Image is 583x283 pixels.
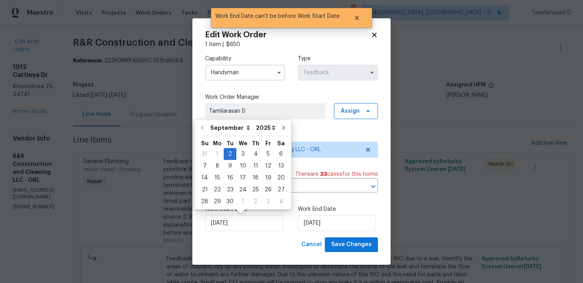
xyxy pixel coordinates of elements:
[226,42,240,47] span: $ 650
[236,196,249,207] div: 1
[249,196,262,207] div: 2
[211,196,224,207] div: 29
[236,160,249,171] div: 10
[198,172,211,184] div: Sun Sep 14 2025
[211,8,344,25] span: Work End Date can't be before Work Start Date
[198,196,211,207] div: 28
[211,196,224,208] div: Mon Sep 29 2025
[252,141,259,146] abbr: Thursday
[224,148,236,160] div: 2
[198,160,211,171] div: 7
[224,172,236,183] div: 16
[262,172,274,183] div: 19
[278,120,290,136] button: Go to next month
[224,160,236,172] div: Tue Sep 09 2025
[301,240,322,250] span: Cancel
[274,172,288,184] div: Sat Sep 20 2025
[367,68,377,77] button: Show options
[274,184,288,195] div: 27
[262,148,274,160] div: 5
[274,160,288,172] div: Sat Sep 13 2025
[262,184,274,195] div: 26
[262,160,274,172] div: Fri Sep 12 2025
[249,148,262,160] div: 4
[236,184,249,196] div: Wed Sep 24 2025
[211,172,224,183] div: 15
[262,148,274,160] div: Fri Sep 05 2025
[262,160,274,171] div: 12
[224,172,236,184] div: Tue Sep 16 2025
[368,181,379,192] button: Open
[205,132,378,140] label: Trade Partner
[341,107,360,115] span: Assign
[198,184,211,195] div: 21
[198,184,211,196] div: Sun Sep 21 2025
[224,196,236,208] div: Tue Sep 30 2025
[211,172,224,184] div: Mon Sep 15 2025
[298,65,378,81] input: Select...
[226,141,234,146] abbr: Tuesday
[198,172,211,183] div: 14
[236,160,249,172] div: Wed Sep 10 2025
[262,172,274,184] div: Fri Sep 19 2025
[320,171,327,177] span: 33
[274,160,288,171] div: 13
[205,31,371,39] h2: Edit Work Order
[274,148,288,160] div: 6
[298,237,325,252] button: Cancel
[249,184,262,195] div: 25
[211,184,224,195] div: 22
[262,196,274,208] div: Fri Oct 03 2025
[298,215,376,231] input: M/D/YYYY
[224,148,236,160] div: Tue Sep 02 2025
[262,184,274,196] div: Fri Sep 26 2025
[236,184,249,195] div: 24
[211,184,224,196] div: Mon Sep 22 2025
[239,141,247,146] abbr: Wednesday
[198,160,211,172] div: Sun Sep 07 2025
[198,148,211,160] div: Sun Aug 31 2025
[274,148,288,160] div: Sat Sep 06 2025
[208,122,254,134] select: Month
[236,148,249,160] div: Wed Sep 03 2025
[211,148,224,160] div: 1
[277,141,285,146] abbr: Saturday
[262,196,274,207] div: 3
[213,141,222,146] abbr: Monday
[249,160,262,172] div: Thu Sep 11 2025
[249,196,262,208] div: Thu Oct 02 2025
[298,55,378,63] label: Type
[236,196,249,208] div: Wed Oct 01 2025
[211,160,224,171] div: 8
[224,184,236,195] div: 23
[325,237,378,252] button: Save Changes
[236,172,249,184] div: Wed Sep 17 2025
[201,141,209,146] abbr: Sunday
[205,215,283,231] input: M/D/YYYY
[224,160,236,171] div: 9
[209,107,321,115] span: Tamilarasan D
[211,148,224,160] div: Mon Sep 01 2025
[274,172,288,183] div: 20
[254,122,278,134] select: Year
[295,170,378,178] span: There are case s for this home
[205,65,285,81] input: Select...
[344,10,370,26] button: Close
[249,172,262,184] div: Thu Sep 18 2025
[249,172,262,183] div: 18
[274,196,288,208] div: Sat Oct 04 2025
[198,196,211,208] div: Sun Sep 28 2025
[274,184,288,196] div: Sat Sep 27 2025
[249,184,262,196] div: Thu Sep 25 2025
[331,240,372,250] span: Save Changes
[298,205,378,213] label: Work End Date
[198,148,211,160] div: 31
[224,184,236,196] div: Tue Sep 23 2025
[249,148,262,160] div: Thu Sep 04 2025
[274,196,288,207] div: 4
[236,148,249,160] div: 3
[274,68,284,77] button: Show options
[196,120,208,136] button: Go to previous month
[236,172,249,183] div: 17
[265,141,271,146] abbr: Friday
